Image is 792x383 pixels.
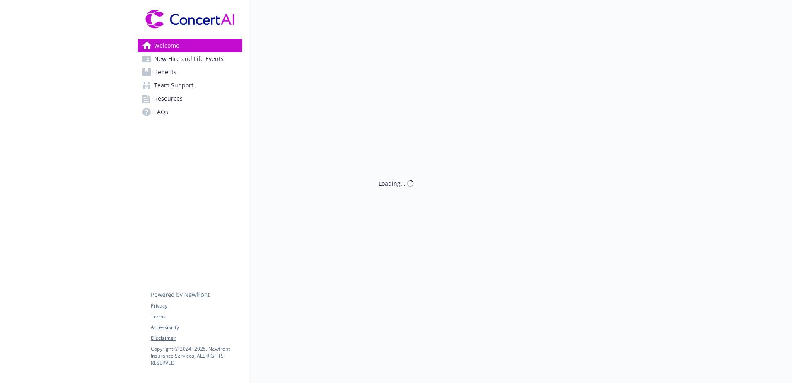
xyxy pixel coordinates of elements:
[154,92,183,105] span: Resources
[151,345,242,366] p: Copyright © 2024 - 2025 , Newfront Insurance Services, ALL RIGHTS RESERVED
[138,52,242,65] a: New Hire and Life Events
[138,65,242,79] a: Benefits
[138,92,242,105] a: Resources
[379,179,406,188] div: Loading...
[151,302,242,310] a: Privacy
[138,79,242,92] a: Team Support
[138,39,242,52] a: Welcome
[154,105,168,119] span: FAQs
[154,39,179,52] span: Welcome
[154,65,176,79] span: Benefits
[138,105,242,119] a: FAQs
[154,52,224,65] span: New Hire and Life Events
[154,79,193,92] span: Team Support
[151,313,242,320] a: Terms
[151,324,242,331] a: Accessibility
[151,335,242,342] a: Disclaimer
